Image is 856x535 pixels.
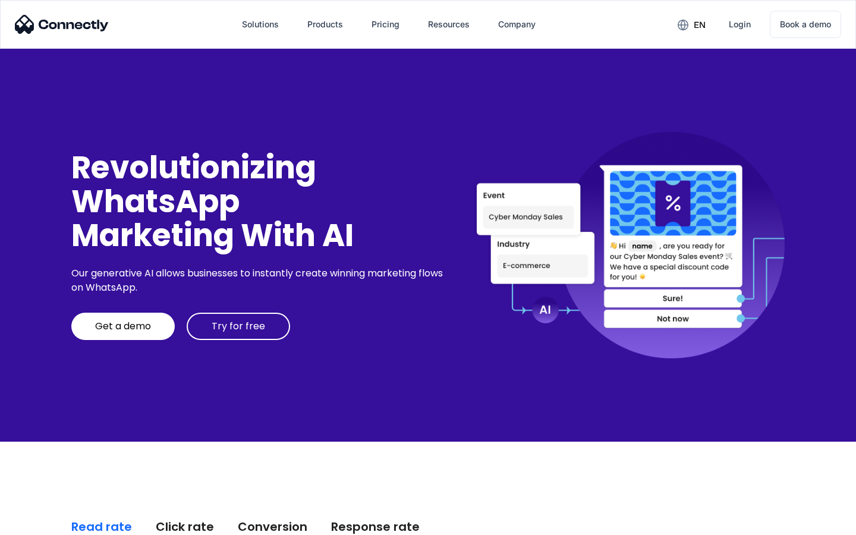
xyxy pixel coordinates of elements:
a: Get a demo [71,313,175,340]
div: Pricing [372,16,399,33]
div: Resources [428,16,470,33]
a: Book a demo [770,11,841,38]
div: Solutions [242,16,279,33]
div: en [694,17,706,33]
div: Login [729,16,751,33]
div: Response rate [331,518,420,535]
a: Login [719,10,760,39]
img: Connectly Logo [15,15,109,34]
div: Products [307,16,343,33]
div: Read rate [71,518,132,535]
div: Revolutionizing WhatsApp Marketing With AI [71,150,447,253]
div: Try for free [212,320,265,332]
div: Our generative AI allows businesses to instantly create winning marketing flows on WhatsApp. [71,266,447,295]
a: Pricing [362,10,409,39]
a: Try for free [187,313,290,340]
div: Get a demo [95,320,151,332]
div: Company [498,16,536,33]
div: Conversion [238,518,307,535]
div: Click rate [156,518,214,535]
